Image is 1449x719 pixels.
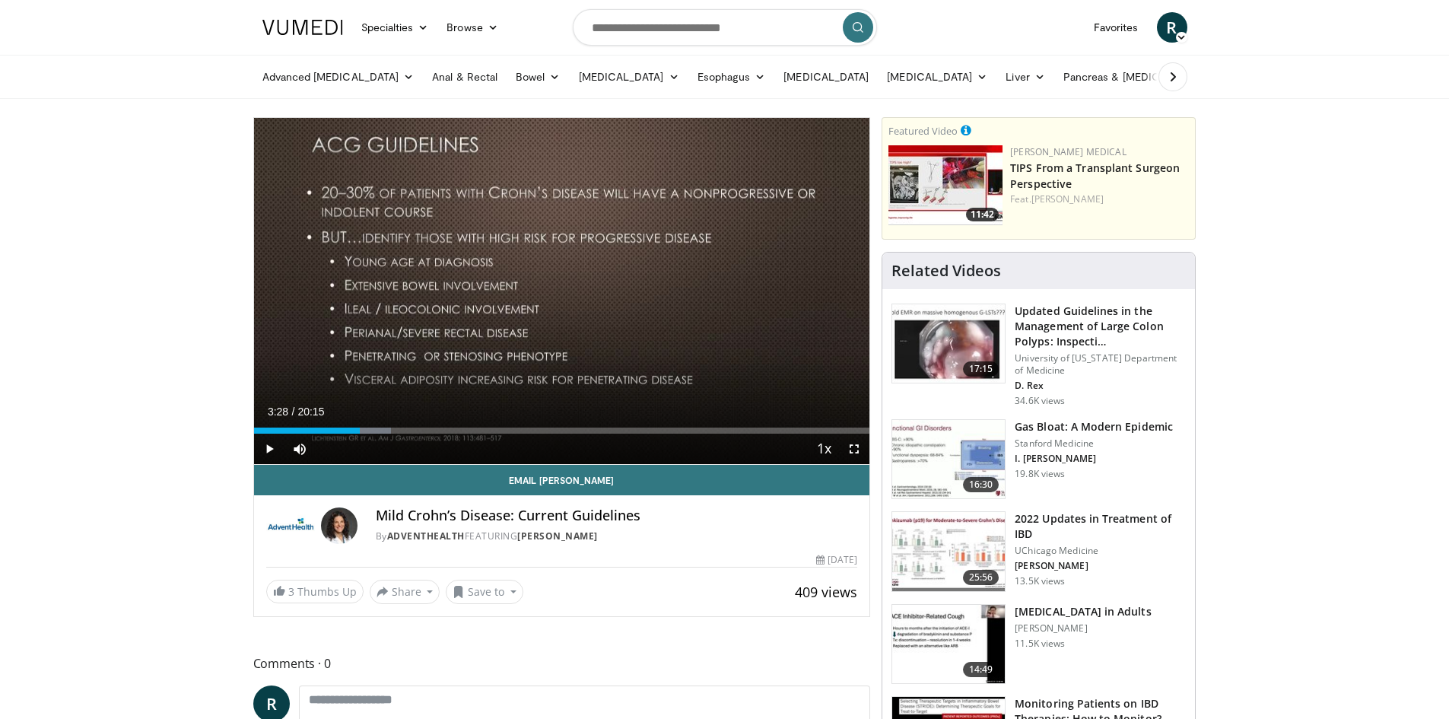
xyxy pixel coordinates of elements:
input: Search topics, interventions [573,9,877,46]
a: Pancreas & [MEDICAL_DATA] [1054,62,1232,92]
h4: Mild Crohn’s Disease: Current Guidelines [376,507,858,524]
a: [MEDICAL_DATA] [774,62,878,92]
span: 11:42 [966,208,999,221]
a: TIPS From a Transplant Surgeon Perspective [1010,161,1180,191]
small: Featured Video [888,124,958,138]
span: 3:28 [268,406,288,418]
p: 11.5K views [1015,638,1065,650]
h3: [MEDICAL_DATA] in Adults [1015,604,1151,619]
a: 14:49 [MEDICAL_DATA] in Adults [PERSON_NAME] 11.5K views [891,604,1186,685]
p: University of [US_STATE] Department of Medicine [1015,352,1186,377]
a: AdventHealth [387,530,465,542]
button: Save to [446,580,523,604]
a: 25:56 2022 Updates in Treatment of IBD UChicago Medicine [PERSON_NAME] 13.5K views [891,511,1186,592]
img: 4003d3dc-4d84-4588-a4af-bb6b84f49ae6.150x105_q85_crop-smart_upscale.jpg [888,145,1003,225]
h4: Related Videos [891,262,1001,280]
p: 34.6K views [1015,395,1065,407]
button: Share [370,580,440,604]
a: 17:15 Updated Guidelines in the Management of Large Colon Polyps: Inspecti… University of [US_STA... [891,304,1186,407]
p: 13.5K views [1015,575,1065,587]
img: VuMedi Logo [262,20,343,35]
a: Esophagus [688,62,775,92]
a: Anal & Rectal [423,62,507,92]
video-js: Video Player [254,118,870,465]
p: D. Rex [1015,380,1186,392]
span: 25:56 [963,570,999,585]
a: [PERSON_NAME] [1031,192,1104,205]
a: [MEDICAL_DATA] [878,62,996,92]
h3: Updated Guidelines in the Management of Large Colon Polyps: Inspecti… [1015,304,1186,349]
span: 14:49 [963,662,999,677]
img: 9393c547-9b5d-4ed4-b79d-9c9e6c9be491.150x105_q85_crop-smart_upscale.jpg [892,512,1005,591]
span: 16:30 [963,477,999,492]
img: Avatar [321,507,357,544]
h3: 2022 Updates in Treatment of IBD [1015,511,1186,542]
a: Specialties [352,12,438,43]
a: Browse [437,12,507,43]
p: UChicago Medicine [1015,545,1186,557]
button: Playback Rate [809,434,839,464]
div: Progress Bar [254,428,870,434]
img: AdventHealth [266,507,315,544]
a: Favorites [1085,12,1148,43]
button: Play [254,434,284,464]
div: By FEATURING [376,530,858,543]
a: [MEDICAL_DATA] [570,62,688,92]
img: 480ec31d-e3c1-475b-8289-0a0659db689a.150x105_q85_crop-smart_upscale.jpg [892,420,1005,499]
a: Advanced [MEDICAL_DATA] [253,62,424,92]
img: 11950cd4-d248-4755-8b98-ec337be04c84.150x105_q85_crop-smart_upscale.jpg [892,605,1005,684]
a: Liver [996,62,1053,92]
a: 3 Thumbs Up [266,580,364,603]
button: Fullscreen [839,434,869,464]
div: Feat. [1010,192,1189,206]
a: R [1157,12,1187,43]
p: [PERSON_NAME] [1015,560,1186,572]
a: [PERSON_NAME] Medical [1010,145,1126,158]
span: 17:15 [963,361,999,377]
h3: Gas Bloat: A Modern Epidemic [1015,419,1173,434]
span: 3 [288,584,294,599]
span: 20:15 [297,406,324,418]
p: [PERSON_NAME] [1015,622,1151,635]
p: 19.8K views [1015,468,1065,480]
a: Bowel [507,62,569,92]
a: 11:42 [888,145,1003,225]
span: Comments 0 [253,654,871,673]
a: Email [PERSON_NAME] [254,465,870,495]
button: Mute [284,434,315,464]
span: 409 views [795,583,857,601]
a: 16:30 Gas Bloat: A Modern Epidemic Stanford Medicine I. [PERSON_NAME] 19.8K views [891,419,1186,500]
div: [DATE] [816,553,857,567]
span: / [292,406,295,418]
p: I. [PERSON_NAME] [1015,453,1173,465]
a: [PERSON_NAME] [517,530,598,542]
p: Stanford Medicine [1015,437,1173,450]
img: dfcfcb0d-b871-4e1a-9f0c-9f64970f7dd8.150x105_q85_crop-smart_upscale.jpg [892,304,1005,383]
